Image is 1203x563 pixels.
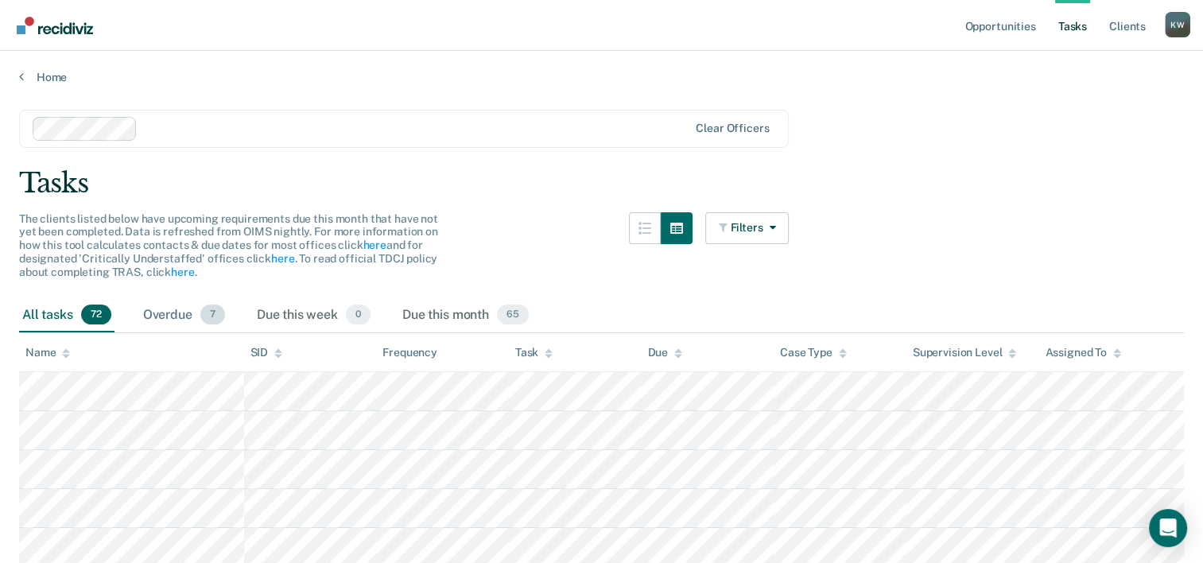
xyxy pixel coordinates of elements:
[17,17,93,34] img: Recidiviz
[271,252,294,265] a: here
[25,346,70,359] div: Name
[705,212,790,244] button: Filters
[1165,12,1190,37] div: K W
[254,298,374,333] div: Due this week0
[346,305,371,325] span: 0
[647,346,682,359] div: Due
[780,346,847,359] div: Case Type
[19,70,1184,84] a: Home
[19,212,438,278] span: The clients listed below have upcoming requirements due this month that have not yet been complet...
[19,298,114,333] div: All tasks72
[1149,509,1187,547] div: Open Intercom Messenger
[200,305,225,325] span: 7
[1045,346,1120,359] div: Assigned To
[382,346,437,359] div: Frequency
[363,239,386,251] a: here
[497,305,529,325] span: 65
[19,167,1184,200] div: Tasks
[81,305,111,325] span: 72
[515,346,553,359] div: Task
[140,298,228,333] div: Overdue7
[399,298,532,333] div: Due this month65
[913,346,1017,359] div: Supervision Level
[696,122,769,135] div: Clear officers
[1165,12,1190,37] button: Profile dropdown button
[250,346,283,359] div: SID
[171,266,194,278] a: here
